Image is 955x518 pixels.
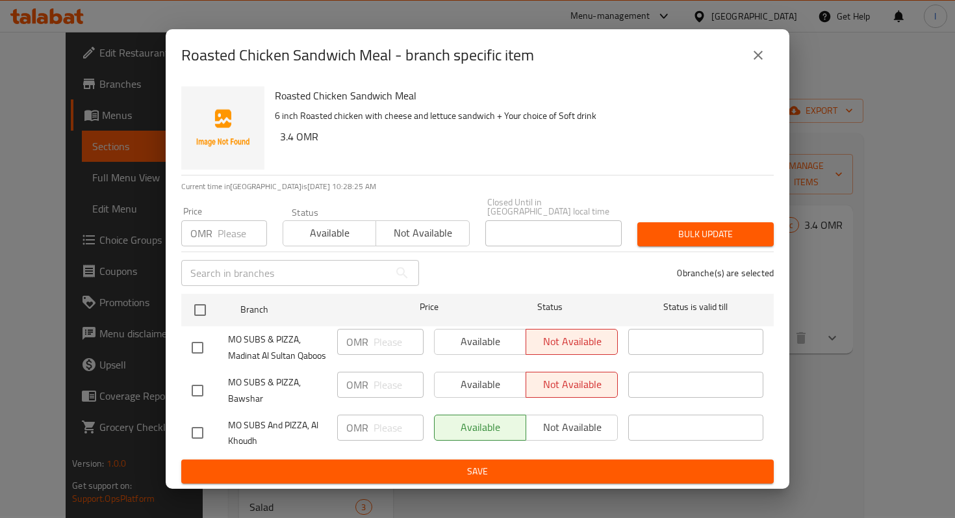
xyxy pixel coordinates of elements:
[181,86,264,170] img: Roasted Chicken Sandwich Meal
[483,299,618,315] span: Status
[275,108,763,124] p: 6 inch Roasted chicken with cheese and lettuce sandwich + Your choice of Soft drink
[228,331,327,364] span: MO SUBS & PIZZA, Madinat Al Sultan Qaboos
[181,181,774,192] p: Current time in [GEOGRAPHIC_DATA] is [DATE] 10:28:25 AM
[228,374,327,407] span: MO SUBS & PIZZA, Bawshar
[240,302,376,318] span: Branch
[346,377,368,393] p: OMR
[346,420,368,435] p: OMR
[677,266,774,279] p: 0 branche(s) are selected
[275,86,763,105] h6: Roasted Chicken Sandwich Meal
[190,226,212,241] p: OMR
[374,415,424,441] input: Please enter price
[181,260,389,286] input: Search in branches
[181,460,774,484] button: Save
[374,329,424,355] input: Please enter price
[386,299,472,315] span: Price
[288,224,371,242] span: Available
[218,220,267,246] input: Please enter price
[280,127,763,146] h6: 3.4 OMR
[376,220,469,246] button: Not available
[648,226,763,242] span: Bulk update
[743,40,774,71] button: close
[381,224,464,242] span: Not available
[181,45,534,66] h2: Roasted Chicken Sandwich Meal - branch specific item
[228,417,327,450] span: MO SUBS And PIZZA, Al Khoudh
[374,372,424,398] input: Please enter price
[192,463,763,480] span: Save
[346,334,368,350] p: OMR
[283,220,376,246] button: Available
[637,222,774,246] button: Bulk update
[628,299,763,315] span: Status is valid till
